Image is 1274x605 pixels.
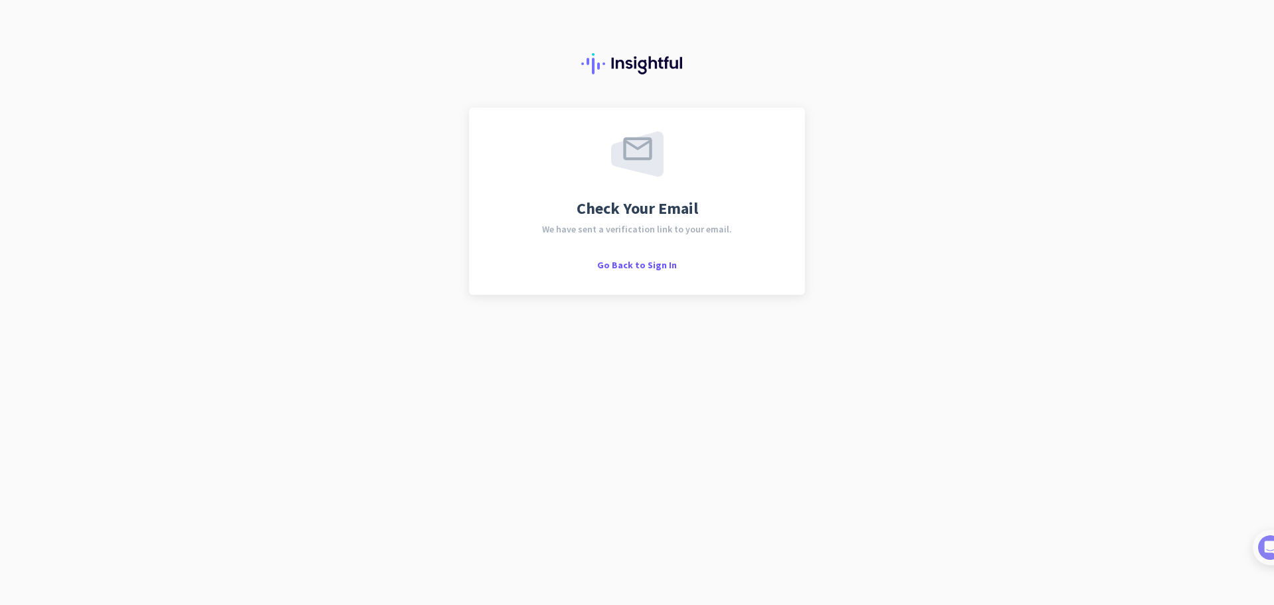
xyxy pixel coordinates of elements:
[597,259,677,271] span: Go Back to Sign In
[577,201,698,216] span: Check Your Email
[611,131,664,177] img: email-sent
[542,224,732,234] span: We have sent a verification link to your email.
[581,53,693,74] img: Insightful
